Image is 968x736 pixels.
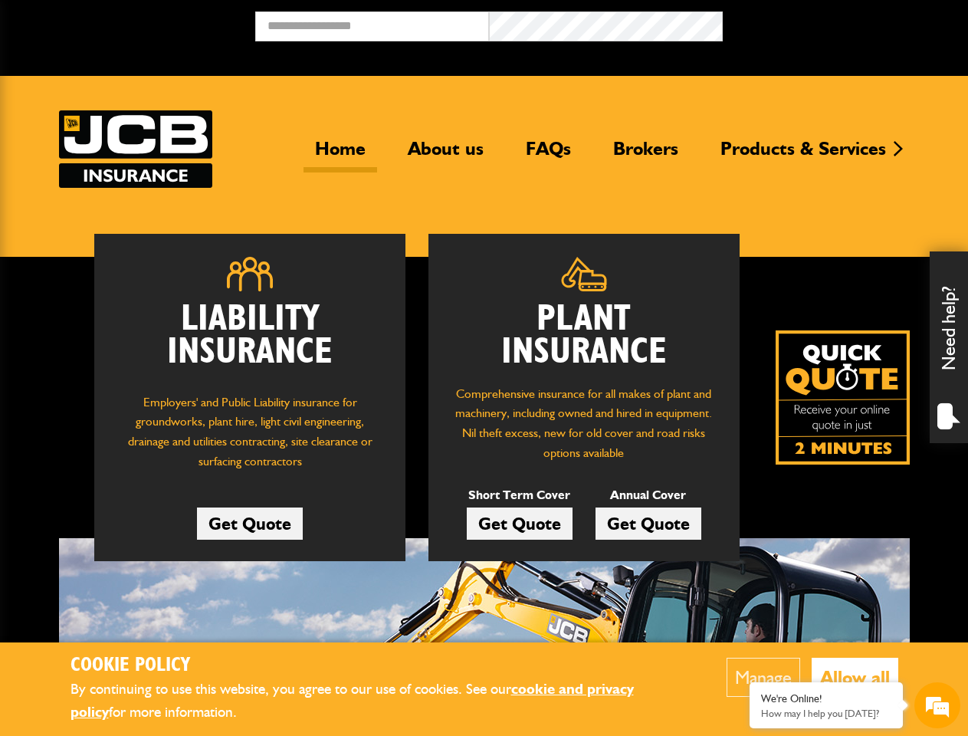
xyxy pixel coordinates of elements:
h2: Liability Insurance [117,303,382,377]
div: Need help? [930,251,968,443]
p: Employers' and Public Liability insurance for groundworks, plant hire, light civil engineering, d... [117,393,382,479]
button: Broker Login [723,11,957,35]
button: Allow all [812,658,898,697]
img: JCB Insurance Services logo [59,110,212,188]
a: Products & Services [709,137,897,172]
a: Brokers [602,137,690,172]
a: Home [304,137,377,172]
p: How may I help you today? [761,708,891,719]
h2: Plant Insurance [451,303,717,369]
button: Manage [727,658,800,697]
a: cookie and privacy policy [71,680,634,721]
a: Get Quote [197,508,303,540]
p: By continuing to use this website, you agree to our use of cookies. See our for more information. [71,678,680,724]
div: We're Online! [761,692,891,705]
a: FAQs [514,137,582,172]
a: Get Quote [467,508,573,540]
p: Short Term Cover [467,485,573,505]
a: Get Quote [596,508,701,540]
a: About us [396,137,495,172]
img: Quick Quote [776,330,910,465]
h2: Cookie Policy [71,654,680,678]
a: JCB Insurance Services [59,110,212,188]
p: Annual Cover [596,485,701,505]
p: Comprehensive insurance for all makes of plant and machinery, including owned and hired in equipm... [451,384,717,462]
a: Get your insurance quote isn just 2-minutes [776,330,910,465]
